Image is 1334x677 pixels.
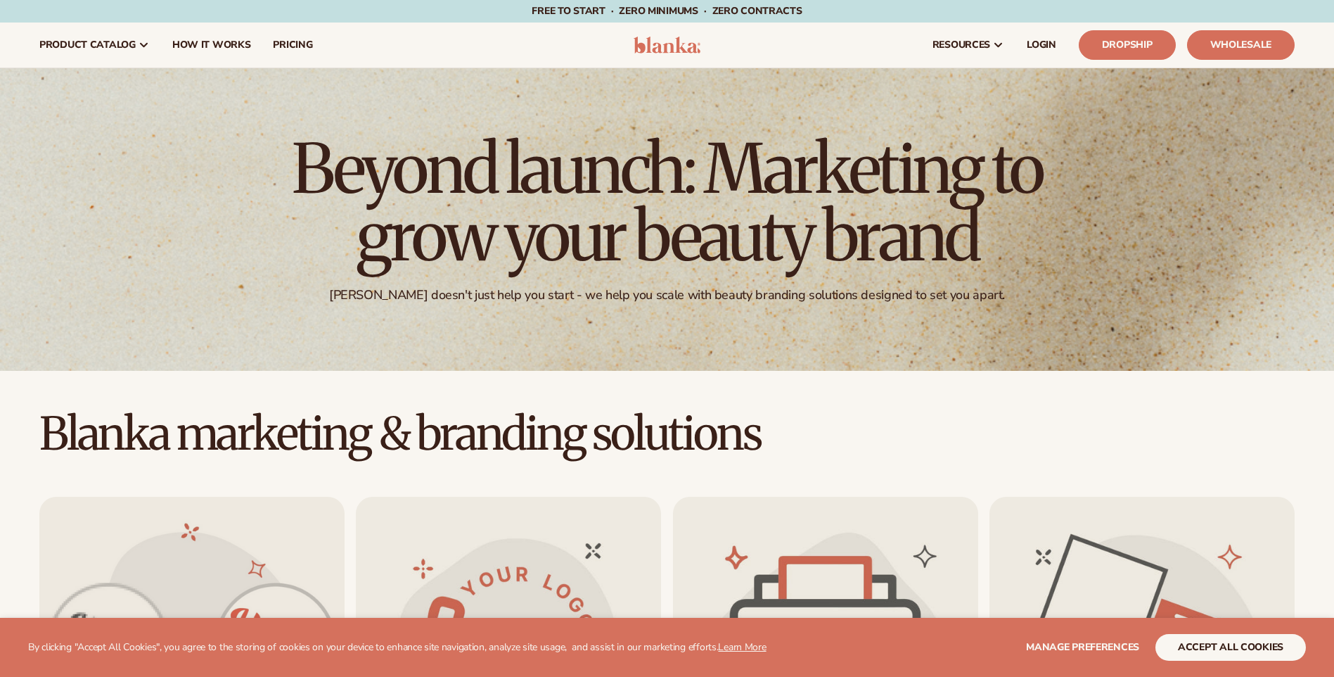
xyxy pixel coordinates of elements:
h1: Beyond launch: Marketing to grow your beauty brand [281,135,1054,270]
span: resources [932,39,990,51]
a: Learn More [718,640,766,654]
span: How It Works [172,39,251,51]
a: Dropship [1079,30,1176,60]
a: product catalog [28,23,161,68]
a: LOGIN [1015,23,1067,68]
div: [PERSON_NAME] doesn't just help you start - we help you scale with beauty branding solutions desi... [329,287,1005,303]
a: pricing [262,23,323,68]
span: pricing [273,39,312,51]
p: By clicking "Accept All Cookies", you agree to the storing of cookies on your device to enhance s... [28,642,767,654]
button: accept all cookies [1155,634,1306,661]
button: Manage preferences [1026,634,1139,661]
img: logo [634,37,700,53]
a: How It Works [161,23,262,68]
a: Wholesale [1187,30,1295,60]
a: resources [921,23,1015,68]
span: Manage preferences [1026,640,1139,654]
span: LOGIN [1027,39,1056,51]
span: product catalog [39,39,136,51]
span: Free to start · ZERO minimums · ZERO contracts [532,4,802,18]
